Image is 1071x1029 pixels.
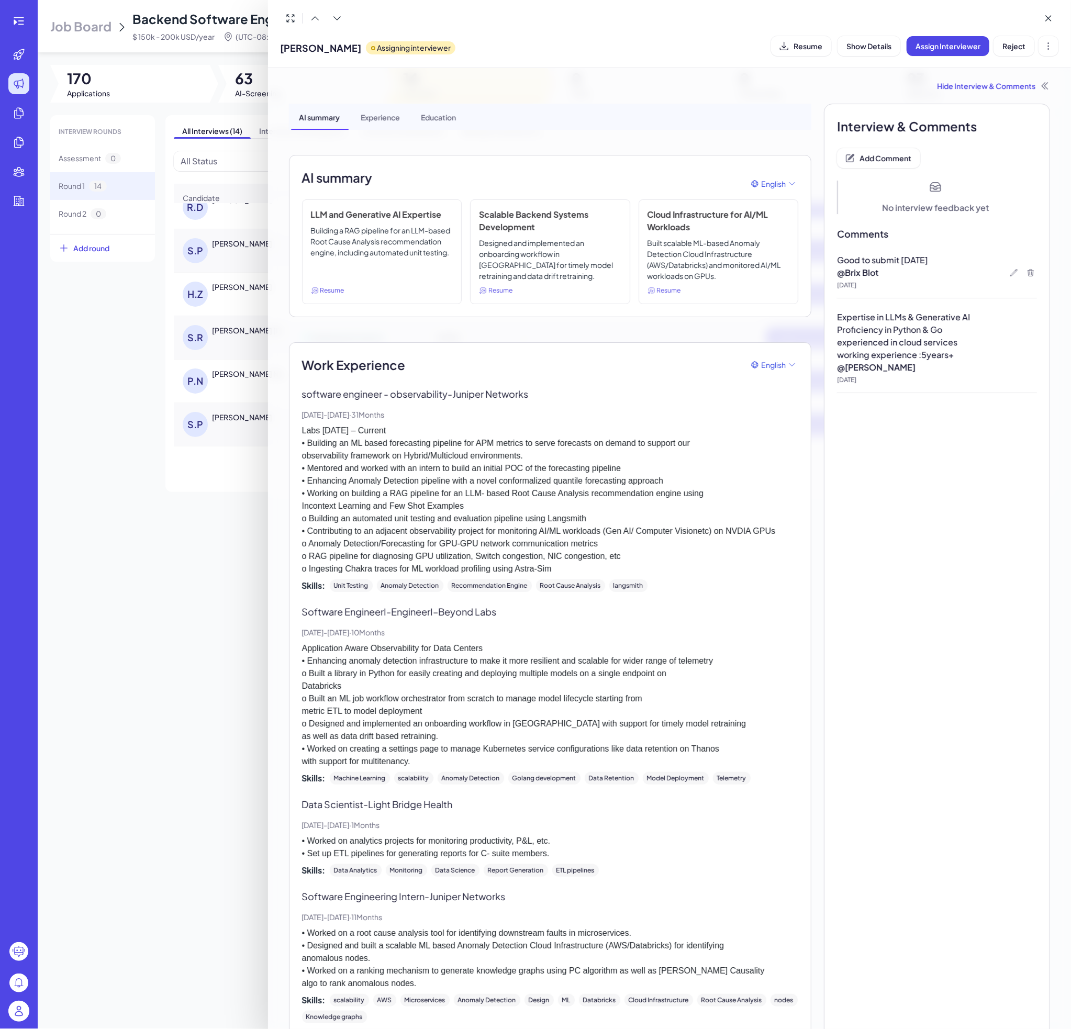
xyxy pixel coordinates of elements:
span: [PERSON_NAME] [281,41,362,55]
div: Design [525,994,554,1006]
p: @ [PERSON_NAME] [837,361,1037,374]
span: Skills: [302,864,326,877]
div: AWS [373,994,396,1006]
div: Monitoring [386,864,427,877]
div: langsmith [609,579,648,592]
span: Good to submit [DATE] [837,254,928,265]
span: Proficiency in Python & Go [837,324,942,335]
div: scalability [330,994,369,1006]
div: Recommendation Engine [448,579,532,592]
p: [DATE] - [DATE] · 31 Months [302,409,799,420]
div: Cloud Infrastructure [624,994,693,1006]
span: Interview & Comments [837,117,1037,136]
p: Data Scientist - Light Bridge Health [302,797,799,811]
span: Resume [320,286,344,295]
span: Resume [488,286,512,295]
span: Skills: [302,994,326,1006]
span: Assign Interviewer [916,41,980,51]
div: nodes [771,994,798,1006]
div: No interview feedback yet [882,202,989,214]
div: ETL pipelines [552,864,599,877]
span: Resume [657,286,681,295]
div: Anomaly Detection [438,772,504,785]
span: Add Comment [860,153,911,163]
div: Hide Interview & Comments [289,81,1051,91]
p: Software EngineerI - EngineerI–Beyond Labs [302,605,799,619]
div: scalability [394,772,433,785]
p: [DATE] - [DATE] · 10 Months [302,627,799,638]
div: Data Science [431,864,479,877]
h3: LLM and Generative AI Expertise [311,208,453,221]
button: Show Details [838,36,900,56]
p: • Worked on analytics projects for monitoring productivity, P&L, etc. • Set up ETL pipelines for ... [302,835,799,860]
div: Root Cause Analysis [697,994,766,1006]
span: Skills: [302,772,326,785]
div: Unit Testing [330,579,373,592]
p: Labs [DATE] – Current • Building an ML based forecasting pipeline for APM metrics to serve foreca... [302,424,799,575]
p: Built scalable ML-based Anomaly Detection Cloud Infrastructure (AWS/Databricks) and monitored AI/... [648,238,790,282]
span: working experience :5years+ [837,349,954,360]
h3: Cloud Infrastructure for AI/ML Workloads [648,208,790,233]
p: Designed and implemented an onboarding workflow in [GEOGRAPHIC_DATA] for timely model retraining ... [479,238,621,282]
div: Anomaly Detection [454,994,520,1006]
p: Assigning interviewer [377,42,451,53]
span: Expertise in LLMs & Generative AI [837,311,970,322]
p: • Worked on a root cause analysis tool for identifying downstream faults in microservices. • Desi... [302,927,799,990]
p: [DATE] - [DATE] · 11 Months [302,912,799,923]
span: English [761,178,786,189]
p: software engineer - observability - Juniper Networks [302,387,799,401]
div: Machine Learning [330,772,390,785]
div: Telemetry [713,772,751,785]
button: Add Comment [837,148,920,168]
p: Application Aware Observability for Data Centers • Enhancing anomaly detection infrastructure to ... [302,642,799,768]
div: ML [558,994,575,1006]
div: Data Analytics [330,864,382,877]
div: Databricks [579,994,620,1006]
button: Assign Interviewer [907,36,989,56]
div: Education [413,104,465,130]
h2: AI summary [302,168,373,187]
span: English [761,360,786,371]
div: Experience [353,104,409,130]
p: [DATE] [837,376,1037,384]
span: Skills: [302,579,326,592]
button: Reject [994,36,1034,56]
h3: Scalable Backend Systems Development [479,208,621,233]
p: Building a RAG pipeline for an LLM-based Root Cause Analysis recommendation engine, including aut... [311,225,453,282]
div: Microservices [400,994,450,1006]
div: Data Retention [585,772,639,785]
div: Model Deployment [643,772,709,785]
p: @ Brix Blot [837,266,1037,279]
div: AI summary [291,104,349,130]
span: Show Details [846,41,891,51]
span: Work Experience [302,355,406,374]
p: [DATE] - [DATE] · 1 Months [302,820,799,831]
div: Root Cause Analysis [536,579,605,592]
span: Resume [794,41,822,51]
div: Knowledge graphs [302,1011,367,1023]
div: Report Generation [484,864,548,877]
button: Resume [771,36,831,56]
p: [DATE] [837,281,1037,289]
span: Reject [1002,41,1025,51]
span: experienced in cloud services [837,337,957,348]
p: Software Engineering Intern - Juniper Networks [302,889,799,903]
span: Comments [837,227,1037,241]
div: Golang development [508,772,581,785]
div: Anomaly Detection [377,579,443,592]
